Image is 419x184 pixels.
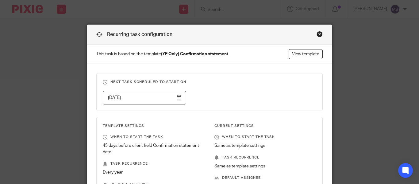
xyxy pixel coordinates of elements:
p: Default assignee [214,175,316,180]
p: When to start the task [103,135,205,139]
p: Every year [103,169,205,175]
h3: Template Settings [103,123,205,128]
a: View template [289,49,323,59]
h3: Next task scheduled to start on [103,80,316,84]
p: Same as template settings [214,143,316,149]
p: Task recurrence [103,161,205,166]
p: Same as template settings [214,163,316,169]
strong: (YE Only) Confirmation statement [161,52,228,56]
h1: Recurring task configuration [96,31,172,38]
span: This task is based on the template [96,51,228,57]
h3: Current Settings [214,123,316,128]
div: Close this dialog window [317,31,323,37]
p: When to start the task [214,135,316,139]
p: Task recurrence [214,155,316,160]
p: 45 days before client field Confirmation statement date [103,143,205,155]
